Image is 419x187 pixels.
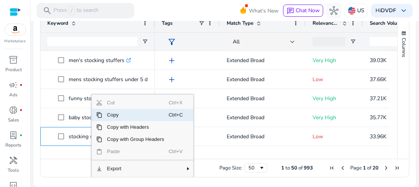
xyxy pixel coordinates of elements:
span: to [285,165,290,171]
img: amazon.svg [5,24,26,35]
p: Extended Broad [227,129,299,144]
span: chat [287,7,294,15]
span: Export [102,163,169,175]
span: 50 [291,165,297,171]
span: fiber_manual_record [20,83,23,86]
span: What's New [249,4,279,18]
span: 1 [363,165,366,171]
span: Chat Now [296,7,320,14]
span: search [43,6,52,15]
span: hub [329,6,338,15]
span: keyboard_arrow_down [399,6,408,15]
span: / [68,6,75,15]
p: stocking stuffers for men 2020 [69,129,150,144]
p: Extended Broad [227,72,299,87]
p: Ads [10,91,18,98]
p: baby stocking stuffers [69,110,129,125]
span: of [367,165,371,171]
p: Sales [8,117,19,123]
span: Match Type [227,20,253,27]
span: Columns [400,38,407,57]
span: Paste [102,145,169,158]
b: DVDF [381,7,396,14]
span: fiber_manual_record [20,109,23,112]
span: inventory_2 [9,55,18,64]
span: handyman [9,156,18,165]
div: First Page [329,165,335,171]
span: Keyword [47,20,68,27]
span: Ctrl+X [169,97,185,109]
p: Low [313,72,356,87]
p: Reports [6,142,22,149]
p: kids stocking stuffers under 5 dollars [69,148,164,163]
div: Context Menu [91,94,194,177]
p: Hi [375,8,396,13]
span: Page [350,165,362,171]
p: Very High [313,53,356,68]
span: donut_small [9,105,18,115]
span: 37.21K [370,95,387,102]
div: Last Page [394,165,400,171]
p: Extended Broad [227,53,299,68]
span: 20 [372,165,379,171]
span: 1 [281,165,284,171]
img: us.svg [348,7,356,14]
button: Open Filter Menu [350,38,356,45]
p: funny stocking stuffers [69,91,131,106]
span: Copy [102,109,169,121]
span: 35.77K [370,114,387,121]
span: fiber_manual_record [20,134,23,137]
span: of [298,165,303,171]
span: 37.66K [370,76,387,83]
span: 993 [304,165,313,171]
div: Page Size: [219,165,242,171]
span: Cut [102,97,169,109]
span: filter_alt [167,37,176,46]
p: Marketplace [5,38,26,44]
p: Very High [313,110,356,125]
p: US [357,4,364,17]
button: chatChat Now [283,5,323,17]
span: 33.96K [370,133,387,140]
span: 39.03K [370,57,387,64]
span: lab_profile [9,131,18,140]
div: Previous Page [340,165,346,171]
span: add [167,75,176,84]
p: Extended Broad [227,148,299,163]
p: men's stocking stuffers [69,53,131,68]
p: Extended Broad [227,110,299,125]
button: hub [326,3,342,18]
input: Keyword Filter Input [47,37,137,46]
div: Next Page [383,165,389,171]
span: campaign [9,80,18,90]
span: Ctrl+C [169,109,185,121]
p: Extended Broad [227,91,299,106]
p: Low [313,129,356,144]
span: add [167,56,176,65]
div: 50 [248,165,259,171]
span: Search Volume [370,20,404,27]
span: All [233,38,240,45]
p: Low [313,148,356,163]
p: Very High [313,91,356,106]
div: Page Size [245,163,268,173]
span: Copy with Group Headers [102,133,169,145]
p: Tools [8,167,19,174]
span: Relevance Score [313,20,339,27]
button: Open Filter Menu [142,38,148,45]
span: Ctrl+V [169,145,185,158]
p: Press to search [53,6,98,15]
p: Product [5,66,22,73]
span: Tags [162,20,172,27]
span: Copy with Headers [102,121,169,133]
p: mens stocking stuffers under 5 dollars [69,72,168,87]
